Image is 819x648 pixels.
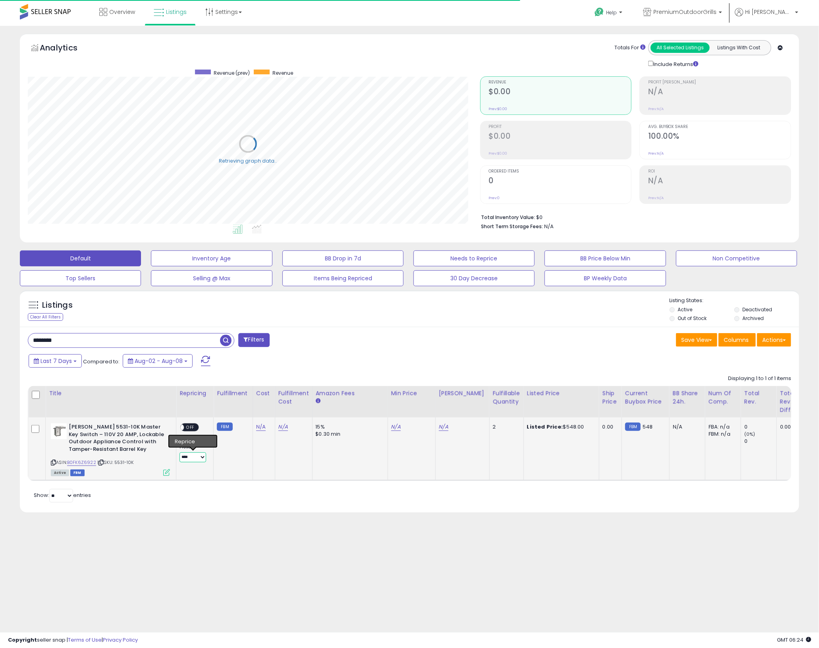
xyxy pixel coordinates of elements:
[217,389,249,398] div: Fulfillment
[282,250,404,266] button: BB Drop in 7d
[780,389,795,414] div: Total Rev. Diff.
[728,375,791,382] div: Displaying 1 to 1 of 1 items
[670,297,799,305] p: Listing States:
[709,389,738,406] div: Num of Comp.
[648,80,791,85] span: Profit [PERSON_NAME]
[180,389,210,398] div: Repricing
[527,423,563,431] b: Listed Price:
[489,196,500,200] small: Prev: 0
[413,270,535,286] button: 30 Day Decrease
[20,250,141,266] button: Default
[29,354,82,368] button: Last 7 Days
[625,389,666,406] div: Current Buybox Price
[724,336,749,344] span: Columns
[648,196,664,200] small: Prev: N/A
[648,87,791,98] h2: N/A
[42,300,73,311] h5: Listings
[51,423,67,439] img: 31nS1gtGijL._SL40_.jpg
[316,431,382,438] div: $0.30 min
[648,132,791,142] h2: 100.00%
[719,333,756,347] button: Columns
[51,423,170,475] div: ASIN:
[316,389,384,398] div: Amazon Fees
[648,176,791,187] h2: N/A
[709,423,735,431] div: FBA: n/a
[180,444,207,462] div: Preset:
[489,87,632,98] h2: $0.00
[489,125,632,129] span: Profit
[151,250,272,266] button: Inventory Age
[744,389,773,406] div: Total Rev.
[34,491,91,499] span: Show: entries
[676,250,797,266] button: Non Competitive
[489,80,632,85] span: Revenue
[743,306,773,313] label: Deactivated
[481,223,543,230] b: Short Term Storage Fees:
[489,107,508,111] small: Prev: $0.00
[70,470,85,476] span: FBM
[28,313,63,321] div: Clear All Filters
[278,423,288,431] a: N/A
[643,423,653,431] span: 548
[49,389,173,398] div: Title
[69,423,165,455] b: [PERSON_NAME] 5531-10K Master Key Switch – 110V 20 AMP, Lockable Outdoor Appliance Control with T...
[757,333,791,347] button: Actions
[545,223,554,230] span: N/A
[493,423,518,431] div: 2
[527,423,593,431] div: $548.00
[648,107,664,111] small: Prev: N/A
[238,333,269,347] button: Filters
[123,354,193,368] button: Aug-02 - Aug-08
[673,423,699,431] div: N/A
[166,8,187,16] span: Listings
[527,389,596,398] div: Listed Price
[709,43,769,53] button: Listings With Cost
[648,125,791,129] span: Avg. Buybox Share
[603,389,618,406] div: Ship Price
[780,423,792,431] div: 0.00
[439,389,486,398] div: [PERSON_NAME]
[594,7,604,17] i: Get Help
[151,270,272,286] button: Selling @ Max
[744,431,755,437] small: (0%)
[653,8,717,16] span: PremiumOutdoorGrills
[614,44,645,52] div: Totals For
[603,423,616,431] div: 0.00
[673,389,702,406] div: BB Share 24h.
[481,212,785,221] li: $0
[735,8,798,26] a: Hi [PERSON_NAME]
[651,43,710,53] button: All Selected Listings
[606,9,617,16] span: Help
[278,389,309,406] div: Fulfillment Cost
[391,423,401,431] a: N/A
[648,151,664,156] small: Prev: N/A
[135,357,183,365] span: Aug-02 - Aug-08
[489,151,508,156] small: Prev: $0.00
[744,423,777,431] div: 0
[678,306,693,313] label: Active
[83,358,120,365] span: Compared to:
[217,423,232,431] small: FBM
[489,132,632,142] h2: $0.00
[642,59,708,68] div: Include Returns
[97,459,134,466] span: | SKU: 5531-10K
[678,315,707,322] label: Out of Stock
[588,1,630,26] a: Help
[439,423,448,431] a: N/A
[489,169,632,174] span: Ordered Items
[180,436,207,443] div: Amazon AI
[316,398,321,405] small: Amazon Fees.
[20,270,141,286] button: Top Sellers
[743,315,764,322] label: Archived
[282,270,404,286] button: Items Being Repriced
[676,333,717,347] button: Save View
[493,389,520,406] div: Fulfillable Quantity
[109,8,135,16] span: Overview
[256,389,272,398] div: Cost
[256,423,266,431] a: N/A
[489,176,632,187] h2: 0
[316,423,382,431] div: 15%
[51,470,69,476] span: All listings currently available for purchase on Amazon
[184,424,197,431] span: OFF
[413,250,535,266] button: Needs to Reprice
